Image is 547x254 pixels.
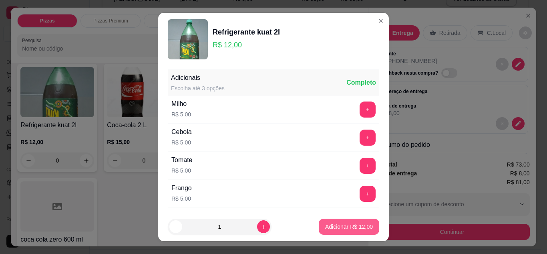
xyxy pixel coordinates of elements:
[171,110,191,118] p: R$ 5,00
[171,73,225,83] div: Adicionais
[360,130,376,146] button: add
[168,19,208,59] img: product-image
[171,84,225,92] div: Escolha até 3 opções
[346,78,376,87] div: Completo
[213,26,280,38] div: Refrigerante kuat 2l
[319,219,379,235] button: Adicionar R$ 12,00
[171,195,192,203] p: R$ 5,00
[360,102,376,118] button: add
[171,167,192,175] p: R$ 5,00
[213,39,280,51] p: R$ 12,00
[360,186,376,202] button: add
[171,211,199,221] div: Pimentão
[171,155,192,165] div: Tomate
[171,127,192,137] div: Cebola
[360,158,376,174] button: add
[171,183,192,193] div: Frango
[171,138,192,146] p: R$ 5,00
[171,99,191,109] div: Milho
[374,14,387,27] button: Close
[325,223,373,231] p: Adicionar R$ 12,00
[169,220,182,233] button: decrease-product-quantity
[257,220,270,233] button: increase-product-quantity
